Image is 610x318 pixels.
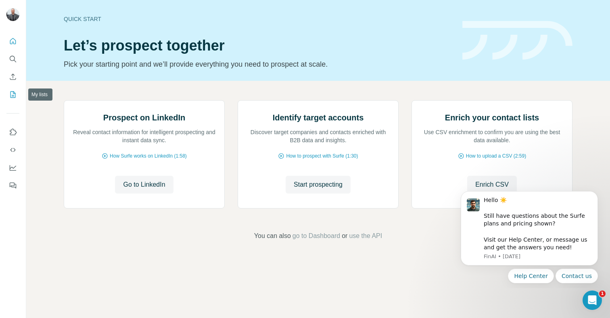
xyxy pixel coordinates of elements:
[123,180,165,190] span: Go to LinkedIn
[72,128,216,144] p: Reveal contact information for intelligent prospecting and instant data sync.
[286,152,358,160] span: How to prospect with Surfe (1:30)
[6,8,19,21] img: Avatar
[420,128,564,144] p: Use CSV enrichment to confirm you are using the best data available.
[6,87,19,102] button: My lists
[6,34,19,48] button: Quick start
[64,59,453,70] p: Pick your starting point and we’ll provide everything you need to prospect at scale.
[475,180,509,190] span: Enrich CSV
[64,38,453,54] h1: Let’s prospect together
[599,291,606,297] span: 1
[6,160,19,175] button: Dashboard
[467,176,517,194] button: Enrich CSV
[583,291,602,310] iframe: Intercom live chat
[254,231,291,241] span: You can also
[349,231,382,241] button: use the API
[246,128,390,144] p: Discover target companies and contacts enriched with B2B data and insights.
[6,52,19,66] button: Search
[6,69,19,84] button: Enrich CSV
[64,15,453,23] div: Quick start
[294,180,343,190] span: Start prospecting
[462,21,572,60] img: banner
[273,112,364,123] h2: Identify target accounts
[342,231,347,241] span: or
[449,184,610,288] iframe: Intercom notifications message
[292,231,340,241] button: go to Dashboard
[445,112,539,123] h2: Enrich your contact lists
[115,176,173,194] button: Go to LinkedIn
[6,178,19,193] button: Feedback
[6,143,19,157] button: Use Surfe API
[6,125,19,139] button: Use Surfe on LinkedIn
[286,176,351,194] button: Start prospecting
[110,152,187,160] span: How Surfe works on LinkedIn (1:58)
[103,112,185,123] h2: Prospect on LinkedIn
[466,152,526,160] span: How to upload a CSV (2:59)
